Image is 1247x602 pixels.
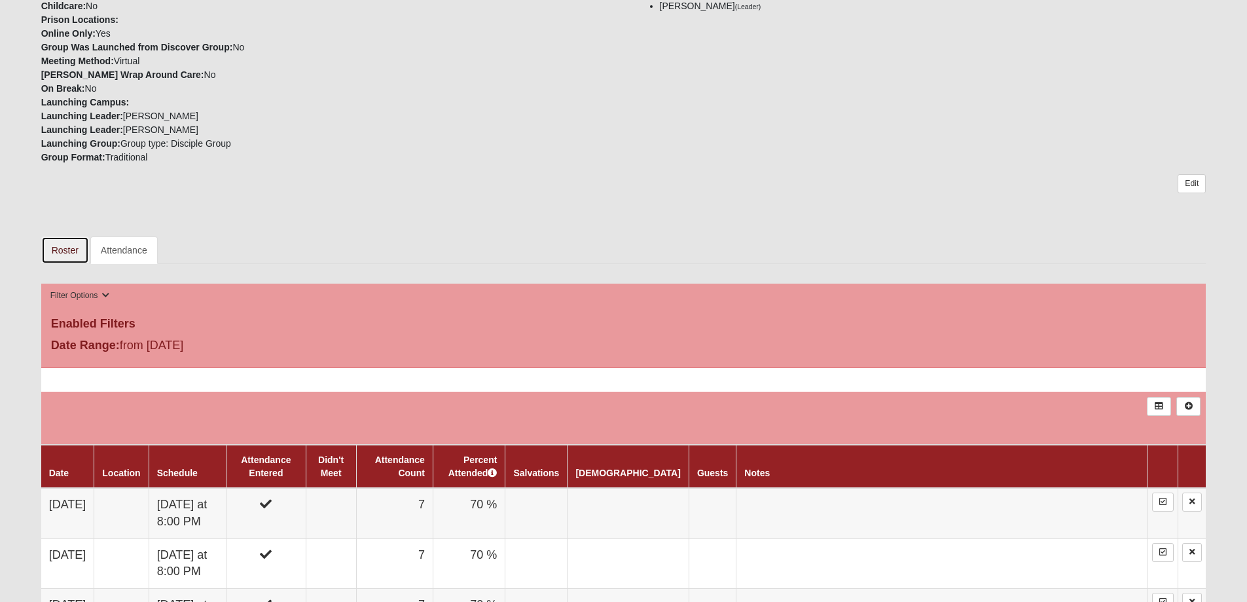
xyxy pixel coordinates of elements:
[1152,543,1174,562] a: Enter Attendance
[102,468,140,478] a: Location
[1152,493,1174,512] a: Enter Attendance
[41,97,130,107] strong: Launching Campus:
[41,111,123,121] strong: Launching Leader:
[356,488,433,538] td: 7
[51,337,120,354] label: Date Range:
[149,488,226,538] td: [DATE] at 8:00 PM
[433,538,505,588] td: 70 %
[41,124,123,135] strong: Launching Leader:
[318,455,344,478] a: Didn't Meet
[49,468,69,478] a: Date
[375,455,425,478] a: Attendance Count
[1147,397,1171,416] a: Export to Excel
[568,445,689,488] th: [DEMOGRAPHIC_DATA]
[41,236,89,264] a: Roster
[51,317,1197,331] h4: Enabled Filters
[41,28,96,39] strong: Online Only:
[1182,543,1202,562] a: Delete
[41,138,120,149] strong: Launching Group:
[41,337,429,358] div: from [DATE]
[1176,397,1201,416] a: Alt+N
[1182,493,1202,512] a: Delete
[90,236,158,264] a: Attendance
[1178,174,1206,193] a: Edit
[41,56,114,66] strong: Meeting Method:
[41,83,85,94] strong: On Break:
[41,152,105,162] strong: Group Format:
[157,468,198,478] a: Schedule
[41,488,94,538] td: [DATE]
[689,445,736,488] th: Guests
[41,14,118,25] strong: Prison Locations:
[41,42,233,52] strong: Group Was Launched from Discover Group:
[41,1,86,11] strong: Childcare:
[241,455,291,478] a: Attendance Entered
[46,289,114,303] button: Filter Options
[448,455,497,478] a: Percent Attended
[735,3,761,10] small: (Leader)
[433,488,505,538] td: 70 %
[41,538,94,588] td: [DATE]
[505,445,568,488] th: Salvations
[744,468,770,478] a: Notes
[41,69,204,80] strong: [PERSON_NAME] Wrap Around Care:
[356,538,433,588] td: 7
[149,538,226,588] td: [DATE] at 8:00 PM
